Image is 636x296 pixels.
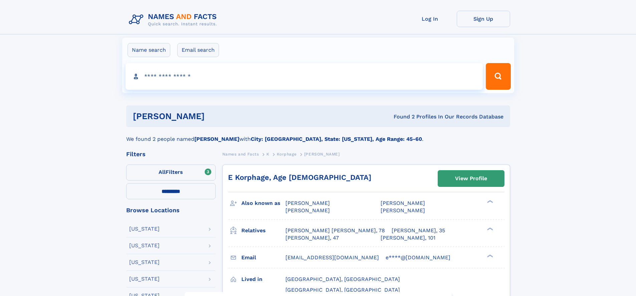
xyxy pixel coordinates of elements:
[133,112,299,120] h1: [PERSON_NAME]
[403,11,457,27] a: Log In
[194,136,239,142] b: [PERSON_NAME]
[277,150,296,158] a: Korphage
[277,152,296,157] span: Korphage
[126,165,216,181] label: Filters
[457,11,510,27] a: Sign Up
[299,113,503,120] div: Found 2 Profiles In Our Records Database
[177,43,219,57] label: Email search
[485,227,493,231] div: ❯
[129,243,160,248] div: [US_STATE]
[381,234,435,242] a: [PERSON_NAME], 101
[438,171,504,187] a: View Profile
[126,151,216,157] div: Filters
[381,207,425,214] span: [PERSON_NAME]
[126,63,483,90] input: search input
[241,225,285,236] h3: Relatives
[129,276,160,282] div: [US_STATE]
[485,200,493,204] div: ❯
[126,11,222,29] img: Logo Names and Facts
[285,287,400,293] span: [GEOGRAPHIC_DATA], [GEOGRAPHIC_DATA]
[392,227,445,234] a: [PERSON_NAME], 35
[129,260,160,265] div: [US_STATE]
[455,171,487,186] div: View Profile
[266,152,269,157] span: K
[241,274,285,285] h3: Lived in
[381,200,425,206] span: [PERSON_NAME]
[241,198,285,209] h3: Also known as
[285,234,339,242] a: [PERSON_NAME], 47
[285,276,400,282] span: [GEOGRAPHIC_DATA], [GEOGRAPHIC_DATA]
[486,63,510,90] button: Search Button
[285,207,330,214] span: [PERSON_NAME]
[485,254,493,258] div: ❯
[129,226,160,232] div: [US_STATE]
[266,150,269,158] a: K
[285,254,379,261] span: [EMAIL_ADDRESS][DOMAIN_NAME]
[126,207,216,213] div: Browse Locations
[285,227,385,234] a: [PERSON_NAME] [PERSON_NAME], 78
[222,150,259,158] a: Names and Facts
[285,200,330,206] span: [PERSON_NAME]
[304,152,340,157] span: [PERSON_NAME]
[128,43,170,57] label: Name search
[241,252,285,263] h3: Email
[126,127,510,143] div: We found 2 people named with .
[228,173,371,182] a: E Korphage, Age [DEMOGRAPHIC_DATA]
[251,136,422,142] b: City: [GEOGRAPHIC_DATA], State: [US_STATE], Age Range: 45-60
[159,169,166,175] span: All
